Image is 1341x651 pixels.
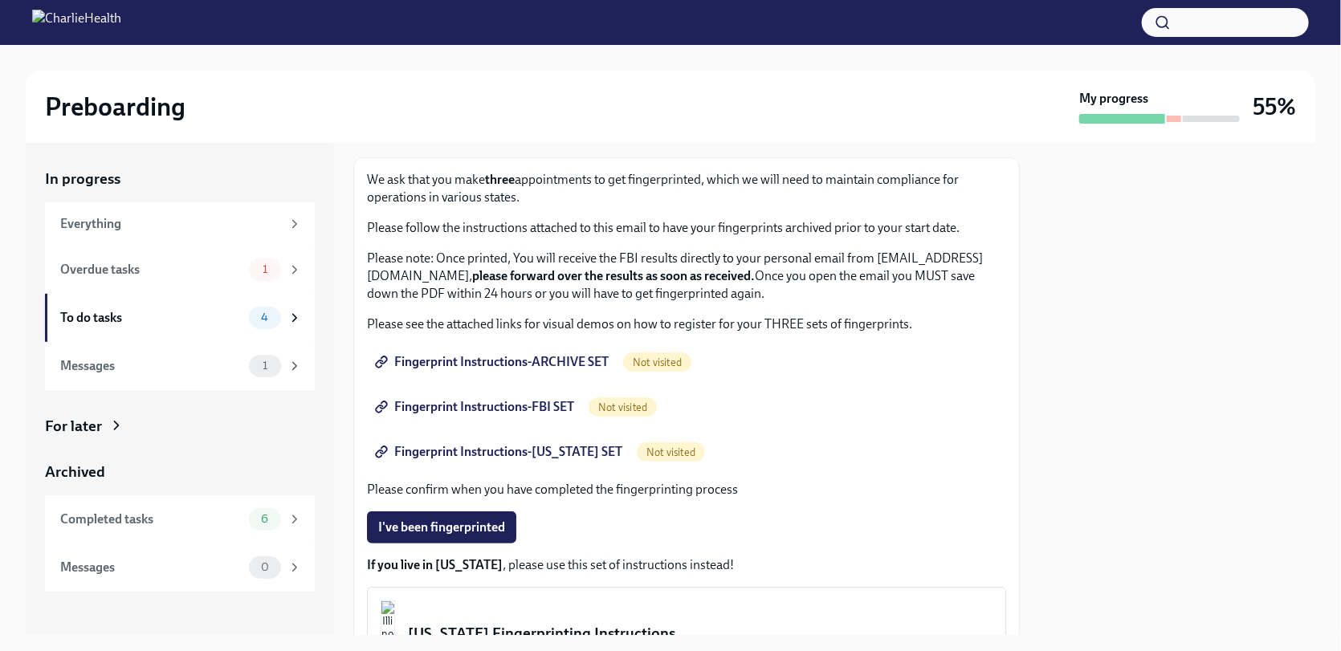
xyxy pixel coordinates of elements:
h3: 55% [1253,92,1296,121]
a: Messages1 [45,342,315,390]
button: I've been fingerprinted [367,511,516,543]
p: , please use this set of instructions instead! [367,556,1006,574]
span: Fingerprint Instructions-ARCHIVE SET [378,354,609,370]
a: Fingerprint Instructions-ARCHIVE SET [367,346,620,378]
span: Not visited [589,401,657,413]
span: Not visited [623,356,691,368]
a: Fingerprint Instructions-[US_STATE] SET [367,436,634,468]
div: To do tasks [60,309,243,327]
a: Everything [45,202,315,246]
span: I've been fingerprinted [378,519,505,535]
a: Overdue tasks1 [45,246,315,294]
span: 1 [253,263,277,275]
a: Fingerprint Instructions-FBI SET [367,391,585,423]
a: To do tasks4 [45,294,315,342]
strong: If you live in [US_STATE] [367,557,503,572]
div: Overdue tasks [60,261,243,279]
span: Not visited [637,446,705,458]
div: Everything [60,215,281,233]
div: Messages [60,559,243,576]
h2: Preboarding [45,91,185,123]
span: 6 [251,513,278,525]
div: [US_STATE] Fingerprinting Instructions [408,623,993,644]
span: 4 [251,311,278,323]
a: Completed tasks6 [45,495,315,543]
span: Fingerprint Instructions-FBI SET [378,399,574,415]
img: CharlieHealth [32,10,121,35]
span: Fingerprint Instructions-[US_STATE] SET [378,444,622,460]
strong: three [485,172,515,187]
a: Archived [45,462,315,482]
a: In progress [45,169,315,189]
p: Please confirm when you have completed the fingerprinting process [367,481,1006,498]
p: Please note: Once printed, You will receive the FBI results directly to your personal email from ... [367,250,1006,303]
p: Please see the attached links for visual demos on how to register for your THREE sets of fingerpr... [367,315,1006,333]
span: 1 [253,360,277,372]
p: Please follow the instructions attached to this email to have your fingerprints archived prior to... [367,219,1006,237]
p: We ask that you make appointments to get fingerprinted, which we will need to maintain compliance... [367,171,1006,206]
a: For later [45,416,315,437]
a: Messages0 [45,543,315,592]
strong: My progress [1079,90,1148,108]
div: Completed tasks [60,511,243,528]
strong: please forward over the results as soon as received. [472,268,755,283]
div: Messages [60,357,243,375]
span: 0 [251,561,279,573]
div: For later [45,416,102,437]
